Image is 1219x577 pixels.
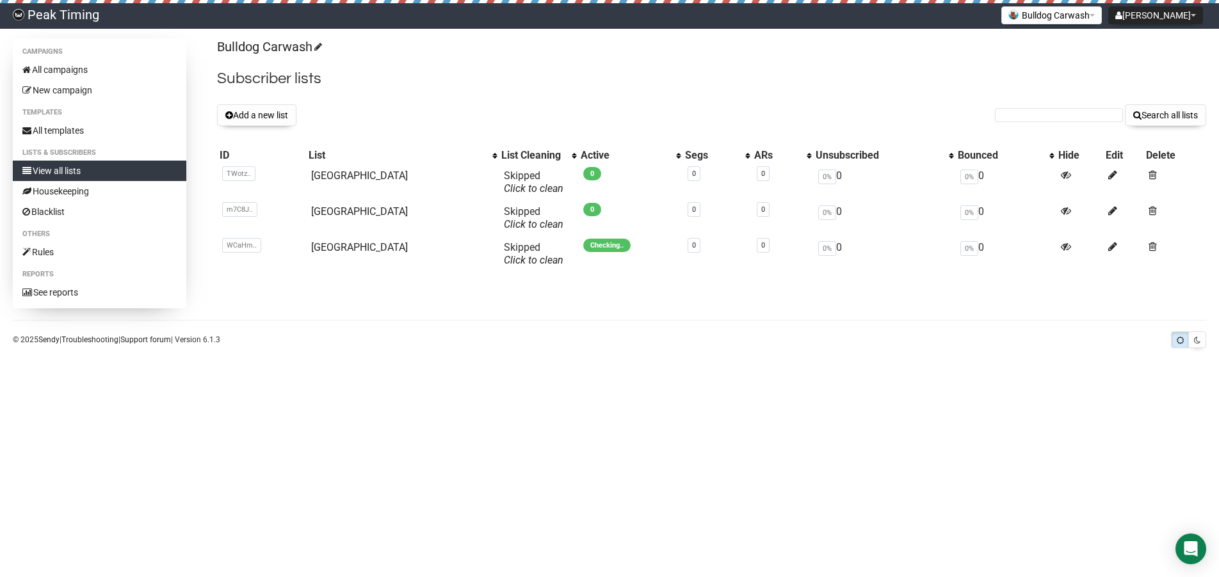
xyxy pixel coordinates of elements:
[222,166,255,181] span: TWotz..
[217,104,296,126] button: Add a new list
[1175,534,1206,564] div: Open Intercom Messenger
[13,105,186,120] li: Templates
[1106,149,1141,162] div: Edit
[682,146,752,164] th: Segs: No sort applied, activate to apply an ascending sort
[1108,6,1203,24] button: [PERSON_NAME]
[311,241,408,253] a: [GEOGRAPHIC_DATA]
[754,149,800,162] div: ARs
[13,59,186,80] a: All campaigns
[813,146,955,164] th: Unsubscribed: No sort applied, activate to apply an ascending sort
[581,149,670,162] div: Active
[692,241,696,249] a: 0
[955,200,1056,236] td: 0
[761,170,765,178] a: 0
[499,146,578,164] th: List Cleaning: No sort applied, activate to apply an ascending sort
[955,146,1056,164] th: Bounced: No sort applied, activate to apply an ascending sort
[13,267,186,282] li: Reports
[504,218,563,230] a: Click to clean
[692,205,696,214] a: 0
[120,335,171,344] a: Support forum
[1146,149,1204,162] div: Delete
[217,67,1206,90] h2: Subscriber lists
[761,205,765,214] a: 0
[583,203,601,216] span: 0
[504,182,563,194] a: Click to clean
[1143,146,1206,164] th: Delete: No sort applied, sorting is disabled
[958,149,1043,162] div: Bounced
[960,205,978,220] span: 0%
[13,242,186,262] a: Rules
[13,44,186,59] li: Campaigns
[13,226,186,242] li: Others
[1001,6,1102,24] button: Bulldog Carwash
[813,164,955,200] td: 0
[13,9,24,20] img: fe6304f8dfb71b1e94859481f946d94f
[13,333,220,347] p: © 2025 | | | Version 6.1.3
[960,170,978,184] span: 0%
[13,145,186,161] li: Lists & subscribers
[13,282,186,303] a: See reports
[1008,10,1019,20] img: favicons
[61,335,118,344] a: Troubleshooting
[818,205,836,220] span: 0%
[306,146,499,164] th: List: No sort applied, activate to apply an ascending sort
[818,241,836,256] span: 0%
[13,120,186,141] a: All templates
[813,236,955,272] td: 0
[1056,146,1103,164] th: Hide: No sort applied, sorting is disabled
[501,149,565,162] div: List Cleaning
[217,39,320,54] a: Bulldog Carwash
[13,202,186,222] a: Blacklist
[1103,146,1143,164] th: Edit: No sort applied, sorting is disabled
[13,80,186,100] a: New campaign
[13,161,186,181] a: View all lists
[1125,104,1206,126] button: Search all lists
[311,205,408,217] a: [GEOGRAPHIC_DATA]
[818,170,836,184] span: 0%
[311,170,408,182] a: [GEOGRAPHIC_DATA]
[955,236,1056,272] td: 0
[1058,149,1101,162] div: Hide
[38,335,60,344] a: Sendy
[13,181,186,202] a: Housekeeping
[583,167,601,180] span: 0
[692,170,696,178] a: 0
[504,254,563,266] a: Click to clean
[504,170,563,194] span: Skipped
[583,239,631,252] span: Checking..
[578,146,682,164] th: Active: No sort applied, activate to apply an ascending sort
[813,200,955,236] td: 0
[504,205,563,230] span: Skipped
[816,149,942,162] div: Unsubscribed
[955,164,1056,200] td: 0
[752,146,813,164] th: ARs: No sort applied, activate to apply an ascending sort
[309,149,487,162] div: List
[761,241,765,249] a: 0
[217,146,306,164] th: ID: No sort applied, sorting is disabled
[222,238,261,253] span: WCaHm..
[685,149,739,162] div: Segs
[220,149,303,162] div: ID
[222,202,257,217] span: m7C8J..
[960,241,978,256] span: 0%
[504,241,563,266] span: Skipped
